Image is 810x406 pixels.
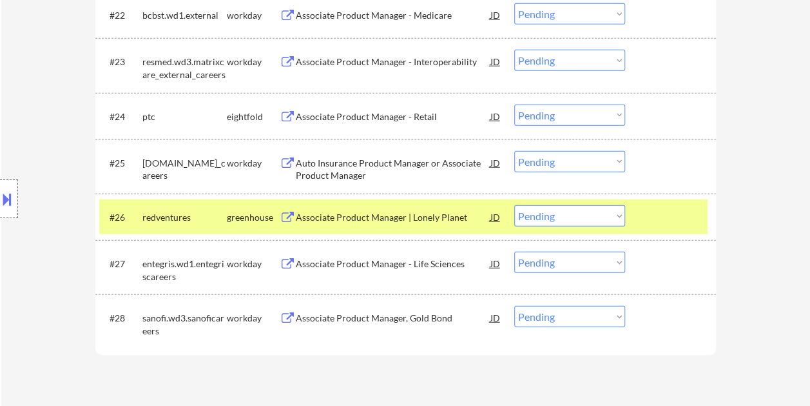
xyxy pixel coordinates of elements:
div: greenhouse [227,211,280,224]
div: eightfold [227,110,280,123]
div: Associate Product Manager, Gold Bond [296,312,490,325]
div: JD [489,151,502,174]
div: workday [227,9,280,22]
div: JD [489,205,502,228]
div: Associate Product Manager - Medicare [296,9,490,22]
div: Associate Product Manager | Lonely Planet [296,211,490,224]
div: Associate Product Manager - Interoperability [296,56,490,68]
div: sanofi.wd3.sanoficareers [142,312,227,337]
div: JD [489,50,502,73]
div: workday [227,56,280,68]
div: workday [227,258,280,270]
div: #23 [110,56,132,68]
div: workday [227,312,280,325]
div: JD [489,3,502,26]
div: Associate Product Manager - Retail [296,110,490,123]
div: JD [489,252,502,275]
div: workday [227,157,280,170]
div: Auto Insurance Product Manager or Associate Product Manager [296,157,490,182]
div: JD [489,105,502,128]
div: Associate Product Manager - Life Sciences [296,258,490,270]
div: JD [489,306,502,329]
div: #22 [110,9,132,22]
div: resmed.wd3.matrixcare_external_careers [142,56,227,81]
div: bcbst.wd1.external [142,9,227,22]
